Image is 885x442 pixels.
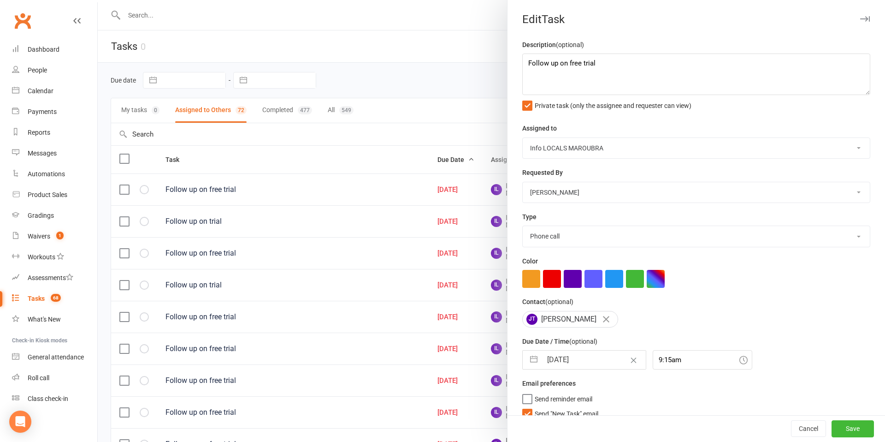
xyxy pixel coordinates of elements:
[12,268,97,288] a: Assessments
[535,407,598,418] span: Send "New Task" email
[28,66,47,74] div: People
[28,149,57,157] div: Messages
[545,298,573,305] small: (optional)
[522,123,557,133] label: Assigned to
[12,60,97,81] a: People
[522,167,563,178] label: Requested By
[28,274,73,281] div: Assessments
[12,205,97,226] a: Gradings
[28,212,54,219] div: Gradings
[28,108,57,115] div: Payments
[522,297,573,307] label: Contact
[507,13,885,26] div: Edit Task
[11,9,34,32] a: Clubworx
[832,421,874,437] button: Save
[9,411,31,433] div: Open Intercom Messenger
[522,336,597,346] label: Due Date / Time
[522,54,870,95] textarea: Follow up on free trial
[12,164,97,185] a: Automations
[526,314,537,325] span: JT
[791,421,826,437] button: Cancel
[12,388,97,409] a: Class kiosk mode
[522,256,538,266] label: Color
[28,87,53,95] div: Calendar
[12,288,97,309] a: Tasks 68
[12,347,97,368] a: General attendance kiosk mode
[28,295,45,302] div: Tasks
[28,233,50,240] div: Waivers
[556,41,584,48] small: (optional)
[28,253,55,261] div: Workouts
[522,311,618,328] div: [PERSON_NAME]
[28,46,59,53] div: Dashboard
[522,212,537,222] label: Type
[12,81,97,102] a: Calendar
[12,226,97,247] a: Waivers 1
[12,122,97,143] a: Reports
[535,392,592,403] span: Send reminder email
[12,309,97,330] a: What's New
[625,351,642,369] button: Clear Date
[28,170,65,178] div: Automations
[12,39,97,60] a: Dashboard
[51,294,61,302] span: 68
[28,129,50,136] div: Reports
[12,368,97,388] a: Roll call
[28,353,84,361] div: General attendance
[28,191,67,198] div: Product Sales
[522,40,584,50] label: Description
[12,143,97,164] a: Messages
[28,395,68,402] div: Class check-in
[28,316,61,323] div: What's New
[12,102,97,122] a: Payments
[522,378,576,388] label: Email preferences
[56,232,64,239] span: 1
[12,185,97,205] a: Product Sales
[12,247,97,268] a: Workouts
[28,374,49,382] div: Roll call
[569,338,597,345] small: (optional)
[535,99,691,109] span: Private task (only the assignee and requester can view)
